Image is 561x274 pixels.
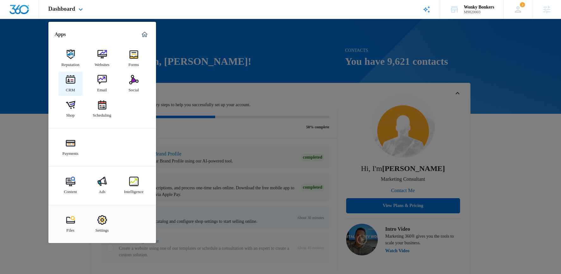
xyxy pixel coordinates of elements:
[66,110,75,118] div: Shop
[59,212,83,236] a: Files
[122,174,146,198] a: Intelligence
[128,59,139,67] div: Forms
[90,46,114,70] a: Websites
[59,135,83,159] a: Payments
[48,6,75,12] span: Dashboard
[96,225,109,233] div: Settings
[59,174,83,198] a: Content
[55,31,66,37] h2: Apps
[464,5,494,10] div: account name
[520,2,525,7] span: 2
[97,84,107,93] div: Email
[59,72,83,96] a: CRM
[90,72,114,96] a: Email
[95,59,109,67] div: Websites
[90,97,114,121] a: Scheduling
[520,2,525,7] div: notifications count
[61,59,79,67] div: Reputation
[66,84,75,93] div: CRM
[464,10,494,14] div: account id
[59,97,83,121] a: Shop
[59,46,83,70] a: Reputation
[122,46,146,70] a: Forms
[128,84,139,93] div: Social
[90,174,114,198] a: Ads
[62,148,78,156] div: Payments
[66,225,74,233] div: Files
[90,212,114,236] a: Settings
[124,186,143,194] div: Intelligence
[140,29,150,40] a: Marketing 360® Dashboard
[122,72,146,96] a: Social
[93,110,111,118] div: Scheduling
[99,186,105,194] div: Ads
[64,186,77,194] div: Content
